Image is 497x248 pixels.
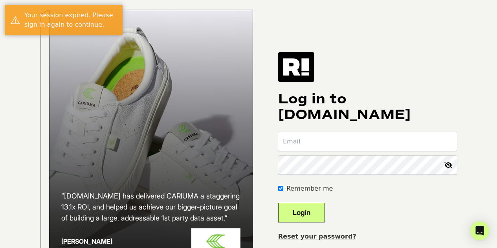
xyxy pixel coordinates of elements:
h2: “[DOMAIN_NAME] has delivered CARIUMA a staggering 13.1x ROI, and helped us achieve our bigger-pic... [61,191,240,224]
input: Email [278,132,457,151]
a: Reset your password? [278,233,356,240]
button: Login [278,203,325,222]
keeper-lock: Open Keeper Popup [442,143,452,153]
div: Your session expired. Please sign in again to continue. [24,11,117,29]
label: Remember me [286,184,333,193]
div: Open Intercom Messenger [470,221,489,240]
h1: Log in to [DOMAIN_NAME] [278,91,457,123]
img: Retention.com [278,52,314,81]
strong: [PERSON_NAME] [61,237,112,245]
